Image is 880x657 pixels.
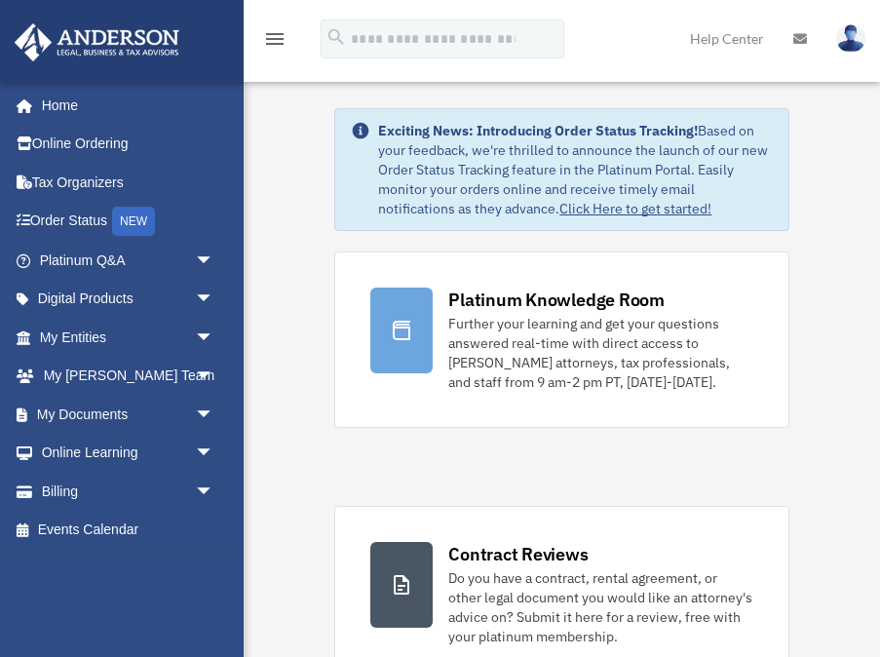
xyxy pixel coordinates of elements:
a: Platinum Q&Aarrow_drop_down [14,241,244,280]
div: Do you have a contract, rental agreement, or other legal document you would like an attorney's ad... [448,568,752,646]
a: Billingarrow_drop_down [14,472,244,511]
a: Tax Organizers [14,163,244,202]
a: Online Learningarrow_drop_down [14,434,244,473]
a: Order StatusNEW [14,202,244,242]
a: Online Ordering [14,125,244,164]
div: Based on your feedback, we're thrilled to announce the launch of our new Order Status Tracking fe... [378,121,772,218]
a: Digital Productsarrow_drop_down [14,280,244,319]
span: arrow_drop_down [195,318,234,358]
i: menu [263,27,287,51]
a: My Documentsarrow_drop_down [14,395,244,434]
strong: Exciting News: Introducing Order Status Tracking! [378,122,698,139]
a: Home [14,86,234,125]
i: search [325,26,347,48]
span: arrow_drop_down [195,472,234,512]
img: User Pic [836,24,865,53]
img: Anderson Advisors Platinum Portal [9,23,185,61]
span: arrow_drop_down [195,241,234,281]
span: arrow_drop_down [195,357,234,397]
a: Events Calendar [14,511,244,550]
a: Click Here to get started! [559,200,711,217]
a: My [PERSON_NAME] Teamarrow_drop_down [14,357,244,396]
div: NEW [112,207,155,236]
div: Further your learning and get your questions answered real-time with direct access to [PERSON_NAM... [448,314,752,392]
div: Platinum Knowledge Room [448,288,665,312]
span: arrow_drop_down [195,395,234,435]
a: Platinum Knowledge Room Further your learning and get your questions answered real-time with dire... [334,251,788,428]
span: arrow_drop_down [195,434,234,474]
a: menu [263,34,287,51]
span: arrow_drop_down [195,280,234,320]
div: Contract Reviews [448,542,588,566]
a: My Entitiesarrow_drop_down [14,318,244,357]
